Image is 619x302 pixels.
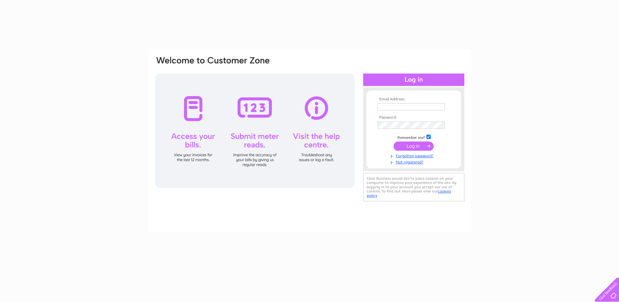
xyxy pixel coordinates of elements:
[394,142,434,151] input: Submit
[376,115,452,120] th: Password:
[367,189,451,198] a: cookies policy
[378,152,452,159] a: Forgotten password?
[363,173,464,201] div: Clear Business would like to place cookies on your computer to improve your experience of the sit...
[378,159,452,165] a: Not registered?
[376,134,452,140] td: Remember me?
[376,97,452,102] th: Email Address:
